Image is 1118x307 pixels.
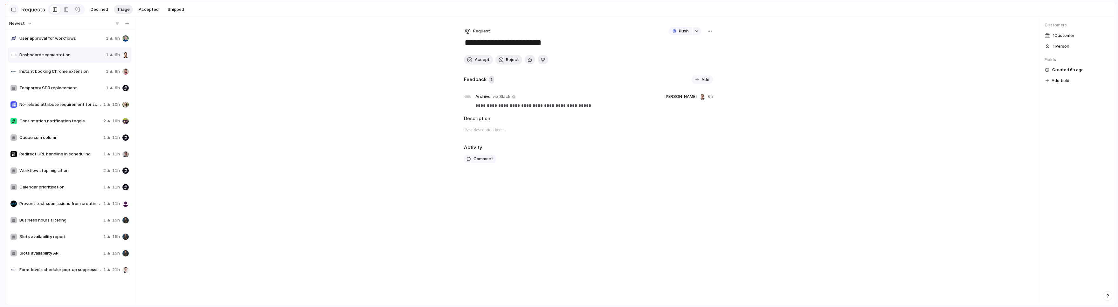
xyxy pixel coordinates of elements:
[19,118,101,124] span: Confirmation notification toggle
[112,201,120,207] span: 11h
[19,151,101,157] span: Redirect URL handling in scheduling
[112,134,120,141] span: 11h
[103,118,106,124] span: 2
[21,6,45,13] h2: Requests
[112,217,120,223] span: 15h
[103,134,106,141] span: 1
[669,27,692,35] button: Push
[1045,57,1111,63] span: Fields
[19,85,103,91] span: Temporary SDR replacement
[117,6,130,13] span: Triage
[87,5,111,14] button: Declined
[1052,67,1084,73] span: Created 6h ago
[114,5,133,14] button: Triage
[19,184,101,190] span: Calendar prioritisation
[473,28,490,34] span: Request
[103,234,106,240] span: 1
[112,267,120,273] span: 21h
[112,234,120,240] span: 15h
[103,101,106,108] span: 1
[19,234,101,240] span: Slots availability report
[139,6,159,13] span: Accepted
[1052,78,1069,84] span: Add field
[679,28,689,34] span: Push
[112,118,120,124] span: 10h
[106,68,108,75] span: 1
[489,76,494,84] span: 1
[106,35,108,42] span: 1
[708,93,713,100] span: 6h
[112,184,120,190] span: 11h
[19,101,101,108] span: No-reload attribute requirement for scheduler embed
[493,93,510,100] span: via Slack
[19,68,103,75] span: Instant booking Chrome extension
[8,19,33,28] button: Newest
[112,250,120,256] span: 15h
[164,5,187,14] button: Shipped
[464,76,487,83] h2: Feedback
[103,217,106,223] span: 1
[473,156,493,162] span: Comment
[9,20,25,27] span: Newest
[106,52,108,58] span: 1
[168,6,184,13] span: Shipped
[664,93,697,100] span: [PERSON_NAME]
[464,27,491,35] button: Request
[91,6,108,13] span: Declined
[495,55,522,65] button: Reject
[19,35,103,42] span: User approval for workflows
[115,85,120,91] span: 8h
[1053,32,1074,39] span: 1 Customer
[115,35,120,42] span: 6h
[103,184,106,190] span: 1
[692,75,713,84] button: Add
[115,68,120,75] span: 8h
[112,101,120,108] span: 10h
[106,85,108,91] span: 1
[1045,22,1111,28] span: Customers
[115,52,120,58] span: 6h
[491,93,517,100] a: via Slack
[464,144,482,151] h2: Activity
[19,167,101,174] span: Workflow step migration
[103,250,106,256] span: 1
[1045,77,1070,85] button: Add field
[19,267,101,273] span: Form-level scheduler pop-up suppression
[19,250,101,256] span: Slots availability API
[19,52,103,58] span: Dashboard segmentation
[19,217,101,223] span: Business hours filtering
[1053,43,1069,50] span: 1 Person
[464,55,493,65] button: Accept
[135,5,162,14] button: Accepted
[112,151,120,157] span: 11h
[475,57,490,63] span: Accept
[103,167,106,174] span: 2
[103,201,106,207] span: 1
[506,57,519,63] span: Reject
[701,77,709,83] span: Add
[103,267,106,273] span: 1
[103,151,106,157] span: 1
[464,115,713,122] h2: Description
[19,201,101,207] span: Prevent test submissions from creating contacts
[112,167,120,174] span: 11h
[19,134,101,141] span: Queue sum column
[475,93,491,100] span: Archive
[464,155,496,163] button: Comment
